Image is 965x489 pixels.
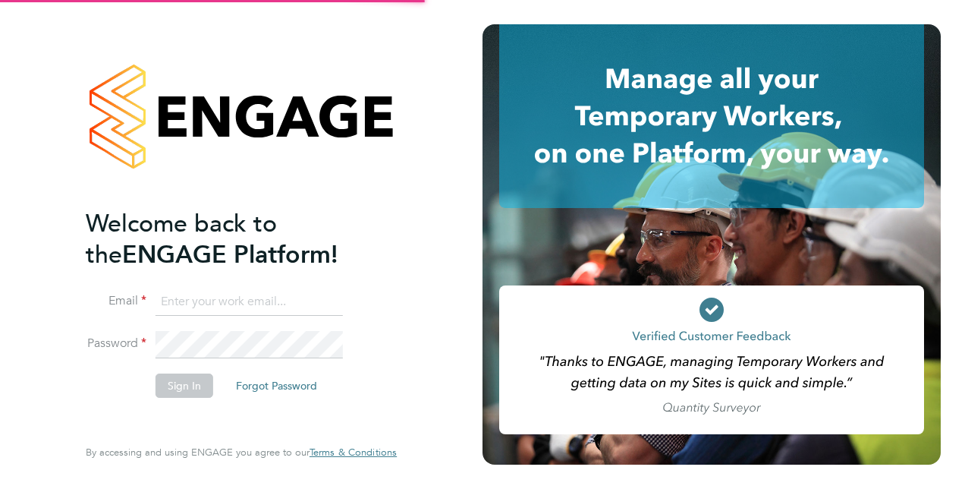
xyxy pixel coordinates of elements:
[86,336,146,352] label: Password
[224,374,329,398] button: Forgot Password
[310,446,397,459] a: Terms & Conditions
[156,374,213,398] button: Sign In
[310,446,397,459] span: Terms & Conditions
[86,293,146,309] label: Email
[86,446,397,459] span: By accessing and using ENGAGE you agree to our
[156,289,343,316] input: Enter your work email...
[86,208,382,270] h2: ENGAGE Platform!
[86,209,277,270] span: Welcome back to the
